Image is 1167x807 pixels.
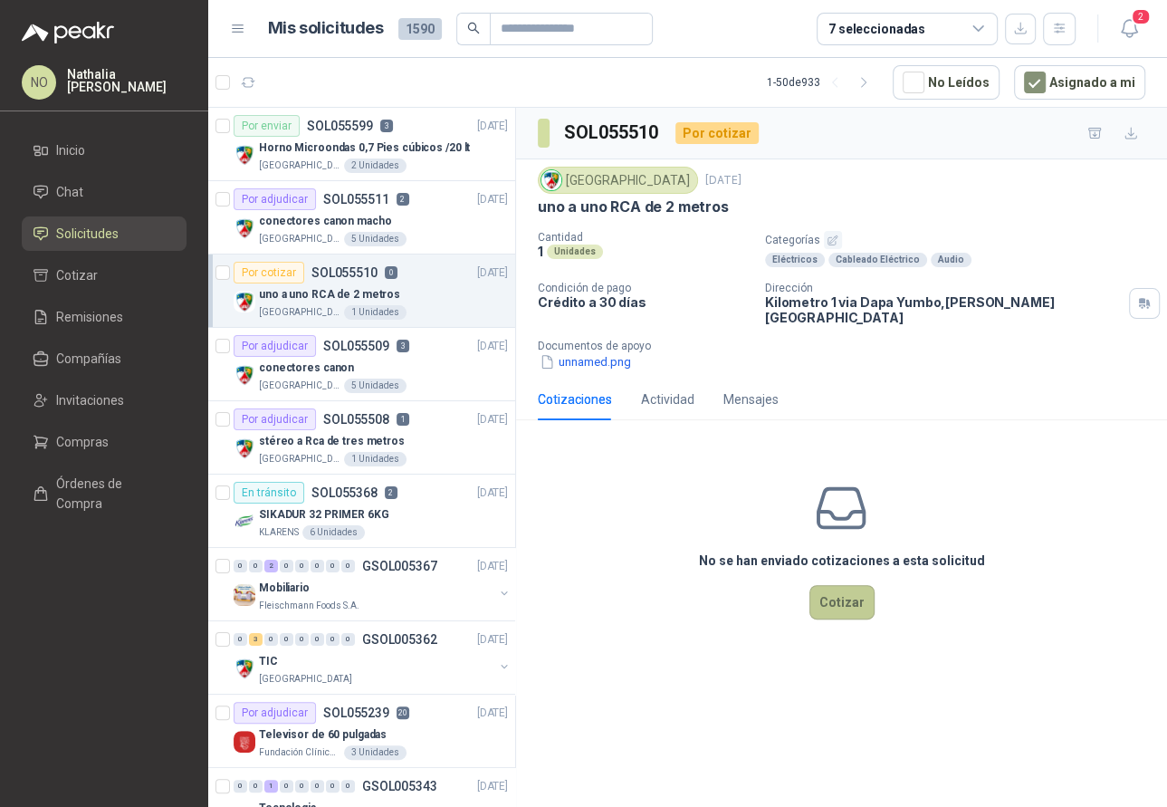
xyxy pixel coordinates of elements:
p: 0 [385,266,397,279]
p: Categorías [765,231,1160,249]
button: No Leídos [893,65,1000,100]
div: 0 [264,633,278,646]
div: 0 [326,560,340,572]
p: conectores canon macho [259,213,391,230]
div: 0 [326,633,340,646]
p: [GEOGRAPHIC_DATA] [259,379,340,393]
p: 2 [385,486,397,499]
span: search [467,22,480,34]
a: Por adjudicarSOL05523920[DATE] Company LogoTelevisor de 60 pulgadasFundación Clínica Shaio3 Unidades [208,695,515,768]
div: 0 [234,633,247,646]
div: Actividad [641,389,694,409]
p: SOL055239 [323,706,389,719]
div: NO [22,65,56,100]
p: [DATE] [477,778,508,795]
p: [GEOGRAPHIC_DATA] [259,452,340,466]
p: 3 [380,120,393,132]
a: 0 0 2 0 0 0 0 0 GSOL005367[DATE] Company LogoMobiliarioFleischmann Foods S.A. [234,555,512,613]
p: SOL055509 [323,340,389,352]
div: 0 [341,560,355,572]
div: 0 [295,633,309,646]
span: 2 [1131,8,1151,25]
h1: Mis solicitudes [268,15,384,42]
p: Dirección [765,282,1122,294]
div: 1 Unidades [344,452,407,466]
a: Solicitudes [22,216,187,251]
img: Company Logo [234,364,255,386]
p: GSOL005343 [362,780,437,793]
a: Por adjudicarSOL0555112[DATE] Company Logoconectores canon macho[GEOGRAPHIC_DATA]5 Unidades [208,181,515,255]
img: Company Logo [234,144,255,166]
p: SOL055511 [323,193,389,206]
a: Por cotizarSOL0555100[DATE] Company Logouno a uno RCA de 2 metros[GEOGRAPHIC_DATA]1 Unidades [208,255,515,328]
p: Kilometro 1 via Dapa Yumbo , [PERSON_NAME][GEOGRAPHIC_DATA] [765,294,1122,325]
div: Mensajes [723,389,779,409]
div: 7 seleccionadas [828,19,925,39]
a: Por enviarSOL0555993[DATE] Company LogoHorno Microondas 0,7 Pies cúbicos /20 lt[GEOGRAPHIC_DATA]2... [208,108,515,181]
div: 1 - 50 de 933 [767,68,878,97]
div: Eléctricos [765,253,825,267]
div: Por adjudicar [234,702,316,724]
a: Inicio [22,133,187,168]
div: 1 Unidades [344,305,407,320]
div: 0 [295,780,309,793]
div: Por adjudicar [234,335,316,357]
p: SIKADUR 32 PRIMER 6KG [259,506,388,524]
p: Documentos de apoyo [538,340,1160,352]
div: 0 [280,560,293,572]
p: [DATE] [477,485,508,502]
img: Company Logo [234,584,255,606]
div: 0 [280,633,293,646]
div: Por cotizar [234,262,304,283]
span: Invitaciones [56,390,124,410]
span: Solicitudes [56,224,119,244]
a: Chat [22,175,187,209]
div: 3 [249,633,263,646]
div: 2 [264,560,278,572]
span: Compañías [56,349,121,369]
p: KLARENS [259,525,299,540]
p: SOL055599 [307,120,373,132]
p: Fundación Clínica Shaio [259,745,340,760]
p: [DATE] [477,558,508,575]
p: Cantidad [538,231,751,244]
span: Cotizar [56,265,98,285]
div: 0 [249,560,263,572]
img: Company Logo [234,217,255,239]
p: 1 [538,244,543,259]
p: uno a uno RCA de 2 metros [538,197,729,216]
a: Remisiones [22,300,187,334]
p: 20 [397,706,409,719]
div: 0 [249,780,263,793]
p: Fleischmann Foods S.A. [259,599,359,613]
div: Por adjudicar [234,188,316,210]
a: Por adjudicarSOL0555093[DATE] Company Logoconectores canon[GEOGRAPHIC_DATA]5 Unidades [208,328,515,401]
div: 2 Unidades [344,159,407,173]
p: Nathalia [PERSON_NAME] [67,68,187,93]
p: GSOL005367 [362,560,437,572]
span: Remisiones [56,307,123,327]
a: En tránsitoSOL0553682[DATE] Company LogoSIKADUR 32 PRIMER 6KGKLARENS6 Unidades [208,475,515,548]
a: 0 3 0 0 0 0 0 0 GSOL005362[DATE] Company LogoTIC[GEOGRAPHIC_DATA] [234,629,512,687]
p: SOL055510 [311,266,378,279]
div: 0 [234,560,247,572]
div: Cableado Eléctrico [828,253,927,267]
a: Cotizar [22,258,187,293]
span: Órdenes de Compra [56,474,169,514]
p: Condición de pago [538,282,751,294]
div: 0 [326,780,340,793]
div: 0 [341,780,355,793]
p: [DATE] [477,118,508,135]
div: 1 [264,780,278,793]
div: 0 [311,633,324,646]
p: SOL055368 [311,486,378,499]
a: Invitaciones [22,383,187,418]
button: Cotizar [809,585,875,620]
p: [GEOGRAPHIC_DATA] [259,232,340,246]
span: Inicio [56,140,85,160]
div: 0 [341,633,355,646]
a: Compañías [22,341,187,376]
div: 0 [295,560,309,572]
a: Compras [22,425,187,459]
div: 0 [280,780,293,793]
